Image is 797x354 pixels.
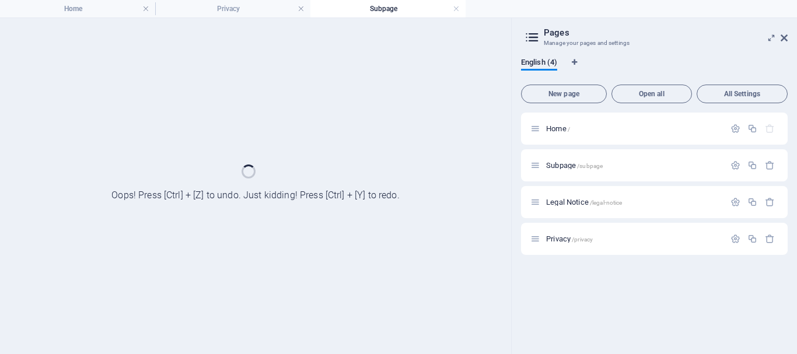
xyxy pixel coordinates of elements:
span: /privacy [572,236,593,243]
h4: Privacy [155,2,310,15]
span: Click to open page [546,124,570,133]
span: /legal-notice [590,199,623,206]
span: /subpage [577,163,603,169]
button: All Settings [697,85,788,103]
span: Open all [617,90,687,97]
div: Language Tabs [521,58,788,80]
button: New page [521,85,607,103]
div: Duplicate [747,234,757,244]
div: Settings [730,234,740,244]
div: Remove [765,160,775,170]
button: Open all [611,85,692,103]
h4: Subpage [310,2,466,15]
div: Legal Notice/legal-notice [543,198,725,206]
div: Duplicate [747,124,757,134]
div: Remove [765,197,775,207]
span: Click to open page [546,198,622,206]
div: Settings [730,160,740,170]
span: All Settings [702,90,782,97]
span: Privacy [546,234,593,243]
span: New page [526,90,602,97]
div: The startpage cannot be deleted [765,124,775,134]
span: Click to open page [546,161,603,170]
div: Settings [730,197,740,207]
div: Remove [765,234,775,244]
div: Duplicate [747,160,757,170]
span: / [568,126,570,132]
div: Subpage/subpage [543,162,725,169]
div: Duplicate [747,197,757,207]
h2: Pages [544,27,788,38]
div: Home/ [543,125,725,132]
h3: Manage your pages and settings [544,38,764,48]
div: Settings [730,124,740,134]
div: Privacy/privacy [543,235,725,243]
span: English (4) [521,55,557,72]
